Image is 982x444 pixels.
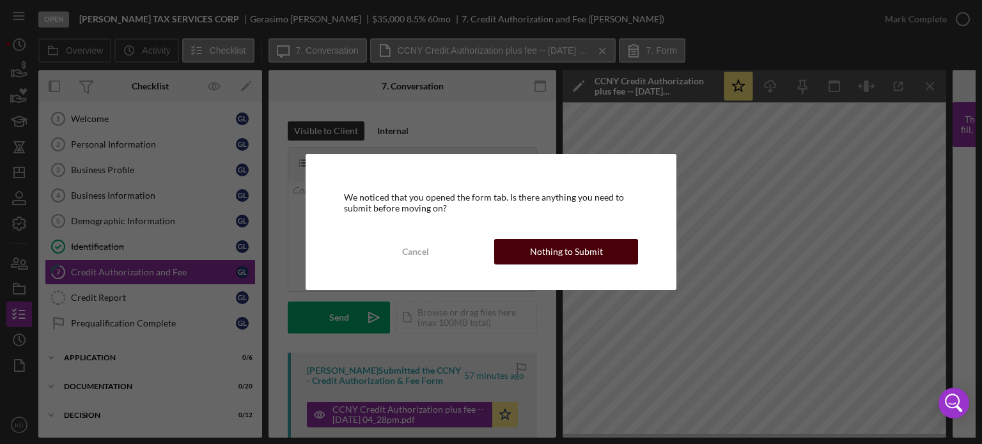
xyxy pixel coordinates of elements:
[344,239,488,264] button: Cancel
[939,388,969,418] div: Open Intercom Messenger
[344,192,639,213] div: We noticed that you opened the form tab. Is there anything you need to submit before moving on?
[530,239,603,264] div: Nothing to Submit
[402,239,429,264] div: Cancel
[494,239,638,264] button: Nothing to Submit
